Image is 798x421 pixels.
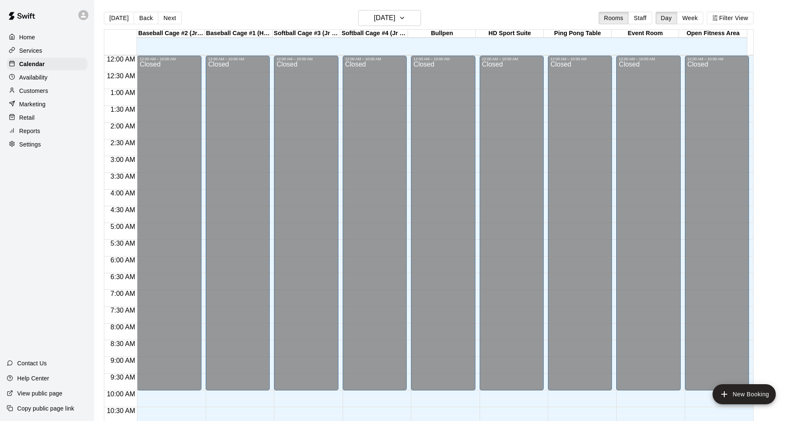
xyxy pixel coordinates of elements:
div: 12:00 AM – 10:00 AM: Closed [137,56,201,390]
a: Reports [7,125,88,137]
div: Softball Cage #4 (Jr Hack Attack) [340,30,408,38]
button: Back [134,12,158,24]
span: 6:00 AM [108,257,137,264]
span: 12:30 AM [105,72,137,80]
span: 3:30 AM [108,173,137,180]
div: Open Fitness Area [679,30,747,38]
div: 12:00 AM – 10:00 AM [687,57,746,61]
p: Settings [19,140,41,149]
div: HD Sport Suite [476,30,544,38]
button: Week [677,12,703,24]
span: 8:00 AM [108,323,137,331]
div: 12:00 AM – 10:00 AM: Closed [274,56,338,390]
div: Closed [345,61,404,393]
span: 1:30 AM [108,106,137,113]
span: 7:00 AM [108,290,137,297]
div: 12:00 AM – 10:00 AM [482,57,541,61]
span: 12:00 AM [105,56,137,63]
div: Closed [619,61,678,393]
div: 12:00 AM – 10:00 AM [619,57,678,61]
div: 12:00 AM – 10:00 AM: Closed [480,56,544,390]
p: View public page [17,389,62,398]
div: Softball Cage #3 (Jr Hack Attack) [273,30,341,38]
div: 12:00 AM – 10:00 AM [276,57,336,61]
div: 12:00 AM – 10:00 AM: Closed [548,56,612,390]
a: Home [7,31,88,44]
p: Reports [19,127,40,135]
span: 5:30 AM [108,240,137,247]
div: Closed [687,61,746,393]
div: Closed [482,61,541,393]
div: 12:00 AM – 10:00 AM: Closed [206,56,270,390]
div: Closed [413,61,473,393]
span: 1:00 AM [108,89,137,96]
p: Home [19,33,35,41]
a: Retail [7,111,88,124]
span: 9:30 AM [108,374,137,381]
button: [DATE] [358,10,421,26]
div: 12:00 AM – 10:00 AM: Closed [411,56,475,390]
a: Availability [7,71,88,84]
span: 9:00 AM [108,357,137,364]
p: Contact Us [17,359,47,367]
span: 6:30 AM [108,273,137,280]
span: 4:00 AM [108,190,137,197]
p: Calendar [19,60,45,68]
button: Rooms [599,12,629,24]
span: 3:00 AM [108,156,137,163]
div: Bullpen [408,30,476,38]
p: Services [19,46,42,55]
div: Closed [208,61,267,393]
div: 12:00 AM – 10:00 AM: Closed [685,56,749,390]
div: 12:00 AM – 10:00 AM [139,57,199,61]
div: Ping Pong Table [544,30,612,38]
button: Filter View [707,12,754,24]
p: Availability [19,73,48,82]
p: Customers [19,87,48,95]
span: 10:00 AM [105,390,137,398]
span: 2:00 AM [108,123,137,130]
p: Copy public page link [17,404,74,413]
button: Next [158,12,181,24]
span: 4:30 AM [108,206,137,213]
p: Help Center [17,374,49,382]
span: 10:30 AM [105,407,137,414]
div: 12:00 AM – 10:00 AM [345,57,404,61]
h6: [DATE] [374,12,395,24]
a: Services [7,44,88,57]
button: Day [656,12,677,24]
div: Baseball Cage #2 (Jr Hack Attack) [137,30,205,38]
div: Closed [550,61,609,393]
div: Baseball Cage #1 (Hack Attack) [205,30,273,38]
div: Event Room [612,30,679,38]
div: 12:00 AM – 10:00 AM [208,57,267,61]
a: Calendar [7,58,88,70]
a: Settings [7,138,88,151]
div: 12:00 AM – 10:00 AM: Closed [616,56,680,390]
button: add [713,384,776,404]
span: 5:00 AM [108,223,137,230]
a: Marketing [7,98,88,110]
p: Retail [19,113,35,122]
span: 8:30 AM [108,340,137,347]
button: Staff [628,12,652,24]
p: Marketing [19,100,46,108]
span: 2:30 AM [108,139,137,146]
div: Closed [276,61,336,393]
div: Closed [139,61,199,393]
div: 12:00 AM – 10:00 AM [550,57,609,61]
span: 7:30 AM [108,307,137,314]
div: 12:00 AM – 10:00 AM [413,57,473,61]
a: Customers [7,85,88,97]
div: 12:00 AM – 10:00 AM: Closed [343,56,407,390]
button: [DATE] [104,12,134,24]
